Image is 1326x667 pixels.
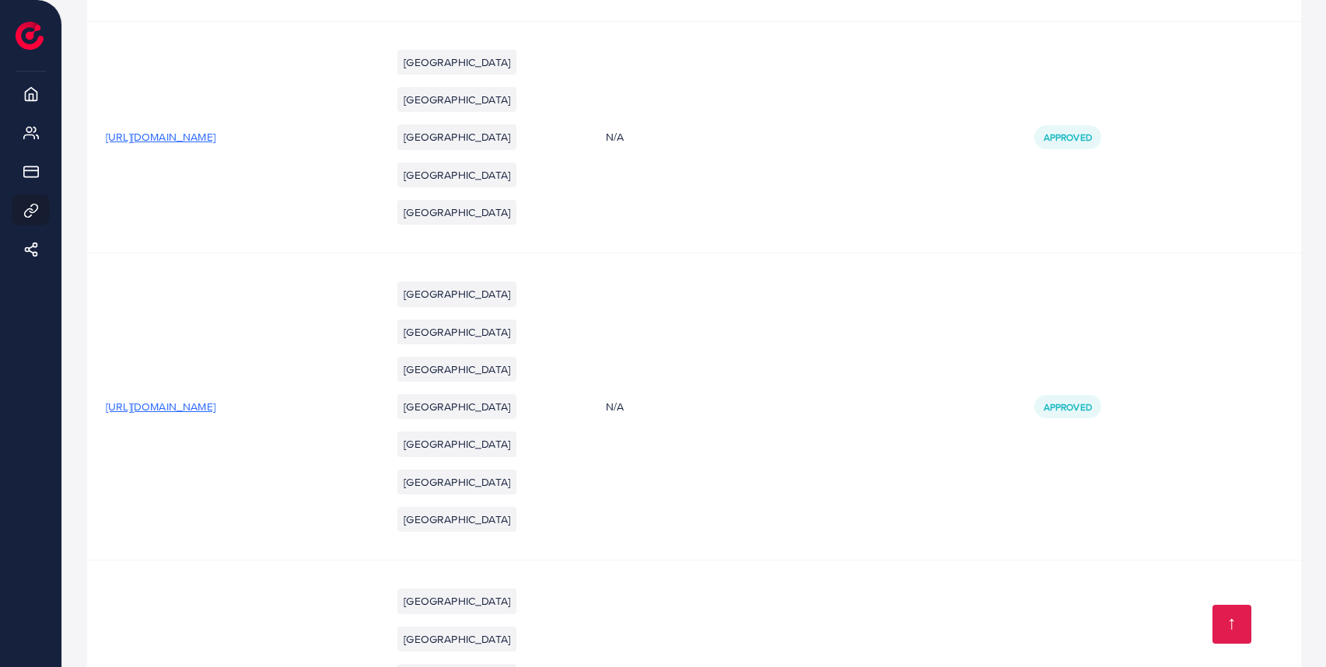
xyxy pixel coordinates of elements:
span: [URL][DOMAIN_NAME] [106,129,215,145]
li: [GEOGRAPHIC_DATA] [397,431,516,456]
li: [GEOGRAPHIC_DATA] [397,394,516,419]
li: [GEOGRAPHIC_DATA] [397,124,516,149]
iframe: Chat [1260,597,1314,655]
li: [GEOGRAPHIC_DATA] [397,87,516,112]
img: logo [16,22,44,50]
li: [GEOGRAPHIC_DATA] [397,507,516,532]
span: [URL][DOMAIN_NAME] [106,399,215,414]
li: [GEOGRAPHIC_DATA] [397,470,516,494]
li: [GEOGRAPHIC_DATA] [397,627,516,651]
li: [GEOGRAPHIC_DATA] [397,588,516,613]
span: N/A [606,129,624,145]
span: Approved [1044,400,1092,414]
li: [GEOGRAPHIC_DATA] [397,320,516,344]
li: [GEOGRAPHIC_DATA] [397,281,516,306]
span: Approved [1044,131,1092,144]
li: [GEOGRAPHIC_DATA] [397,357,516,382]
li: [GEOGRAPHIC_DATA] [397,50,516,75]
li: [GEOGRAPHIC_DATA] [397,200,516,225]
li: [GEOGRAPHIC_DATA] [397,162,516,187]
span: N/A [606,399,624,414]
